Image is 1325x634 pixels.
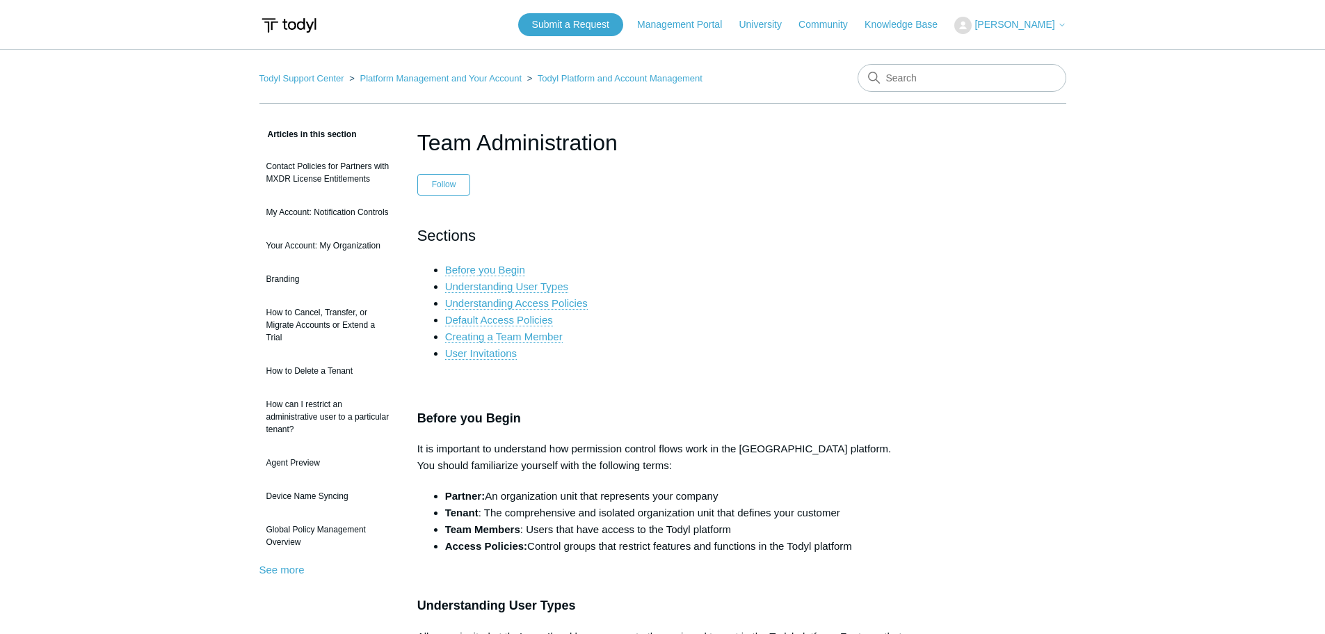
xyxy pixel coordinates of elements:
a: Default Access Policies [445,314,553,326]
a: Todyl Platform and Account Management [538,73,702,84]
li: : Users that have access to the Todyl platform [445,521,908,538]
a: Understanding User Types [445,280,568,293]
a: Branding [259,266,396,292]
strong: Access Policies: [445,540,527,552]
a: Community [798,17,862,32]
button: Follow Article [417,174,471,195]
li: Control groups that restrict features and functions in the Todyl platform [445,538,908,555]
a: Submit a Request [518,13,623,36]
input: Search [858,64,1066,92]
a: My Account: Notification Controls [259,199,396,225]
a: How can I restrict an administrative user to a particular tenant? [259,391,396,443]
a: Platform Management and Your Account [360,73,522,84]
li: An organization unit that represents your company [445,488,908,505]
a: University [739,17,795,32]
a: Todyl Support Center [259,73,344,84]
img: Todyl Support Center Help Center home page [259,13,319,38]
h1: Team Administration [417,126,908,159]
li: Todyl Platform and Account Management [524,73,702,84]
a: Before you Begin [445,264,525,276]
a: Knowledge Base [865,17,951,32]
strong: Tenant [445,507,479,518]
button: [PERSON_NAME] [954,17,1066,34]
li: Platform Management and Your Account [346,73,524,84]
a: How to Cancel, Transfer, or Migrate Accounts or Extend a Trial [259,299,396,351]
a: Understanding Access Policies [445,297,588,310]
a: User Invitations [445,347,517,360]
strong: Team Members [445,523,520,535]
span: Articles in this section [259,129,357,139]
a: How to Delete a Tenant [259,358,396,384]
a: Your Account: My Organization [259,232,396,259]
span: [PERSON_NAME] [974,19,1054,30]
a: Agent Preview [259,450,396,476]
a: Creating a Team Member [445,331,563,343]
strong: Partner: [445,490,485,502]
h2: Sections [417,223,908,248]
a: See more [259,564,305,576]
li: : The comprehensive and isolated organization unit that defines your customer [445,505,908,521]
li: Todyl Support Center [259,73,347,84]
p: It is important to understand how permission control flows work in the [GEOGRAPHIC_DATA] platform... [417,441,908,474]
h3: Understanding User Types [417,596,908,616]
a: Management Portal [637,17,736,32]
a: Contact Policies for Partners with MXDR License Entitlements [259,153,396,192]
a: Global Policy Management Overview [259,516,396,555]
h3: Before you Begin [417,409,908,429]
a: Device Name Syncing [259,483,396,509]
